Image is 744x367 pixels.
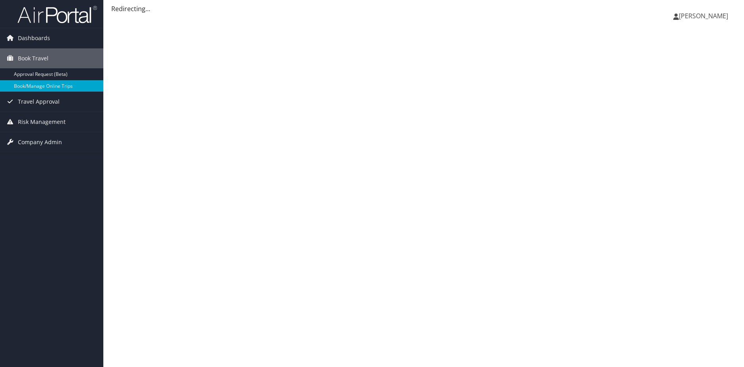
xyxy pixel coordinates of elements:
span: Book Travel [18,48,48,68]
a: [PERSON_NAME] [673,4,736,28]
span: Travel Approval [18,92,60,112]
span: [PERSON_NAME] [679,12,728,20]
img: airportal-logo.png [17,5,97,24]
span: Company Admin [18,132,62,152]
div: Redirecting... [111,4,736,14]
span: Dashboards [18,28,50,48]
span: Risk Management [18,112,66,132]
